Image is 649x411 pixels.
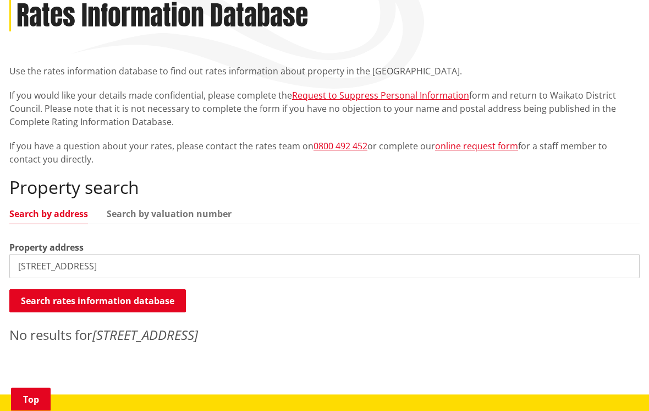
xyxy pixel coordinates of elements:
[11,388,51,411] a: Top
[9,177,640,198] h2: Property search
[107,210,232,219] a: Search by valuation number
[9,210,88,219] a: Search by address
[92,326,198,344] em: [STREET_ADDRESS]
[9,326,640,345] p: No results for
[9,89,640,129] p: If you would like your details made confidential, please complete the form and return to Waikato ...
[9,255,640,279] input: e.g. Duke Street NGARUAWAHIA
[313,140,367,153] a: 0800 492 452
[9,241,84,255] label: Property address
[16,1,308,33] h1: Rates Information Database
[9,140,640,166] p: If you have a question about your rates, please contact the rates team on or complete our for a s...
[9,65,640,78] p: Use the rates information database to find out rates information about property in the [GEOGRAPHI...
[435,140,518,153] a: online request form
[292,90,469,102] a: Request to Suppress Personal Information
[598,365,638,404] iframe: Messenger Launcher
[9,290,186,313] button: Search rates information database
